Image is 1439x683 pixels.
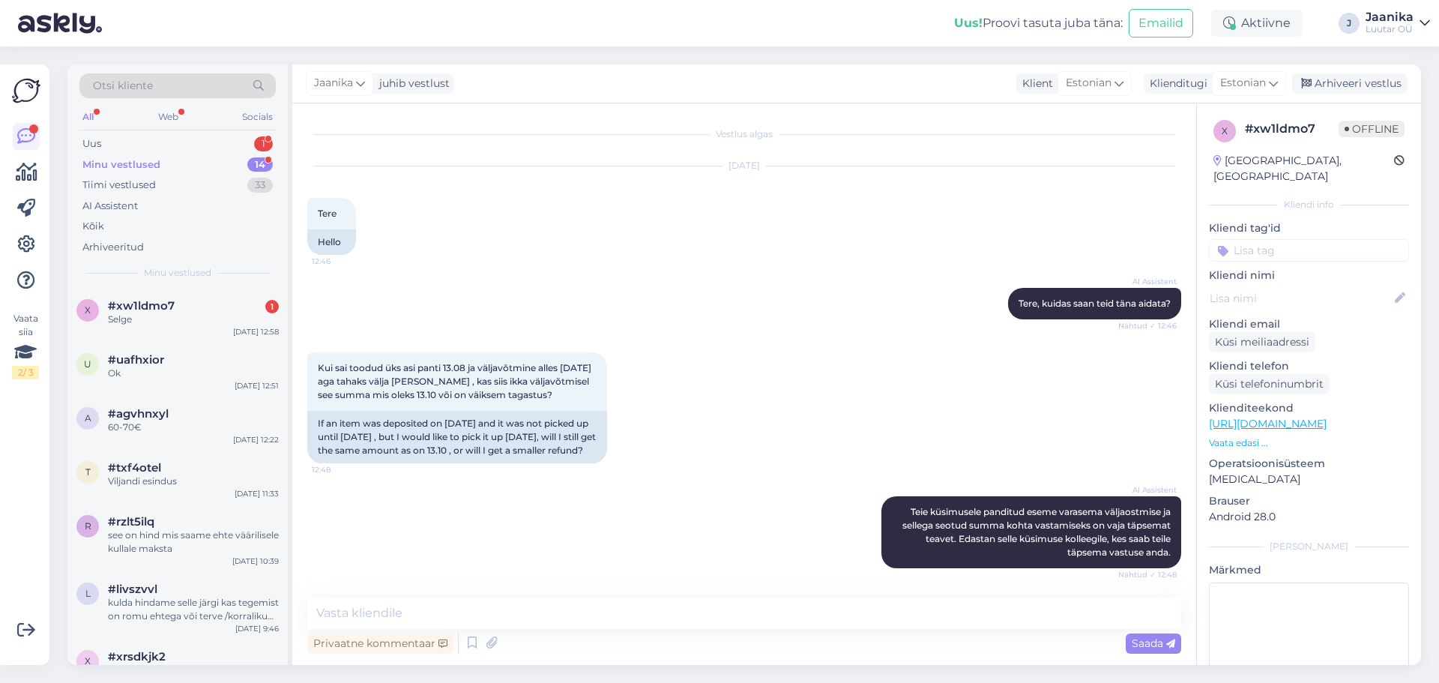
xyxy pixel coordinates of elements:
[84,358,91,370] span: u
[85,466,91,478] span: t
[1211,10,1303,37] div: Aktiivne
[1209,400,1409,416] p: Klienditeekond
[12,312,39,379] div: Vaata siia
[82,157,160,172] div: Minu vestlused
[235,623,279,634] div: [DATE] 9:46
[233,326,279,337] div: [DATE] 12:58
[1339,13,1360,34] div: J
[108,475,279,488] div: Viljandi esindus
[307,127,1181,141] div: Vestlus algas
[307,159,1181,172] div: [DATE]
[82,136,101,151] div: Uus
[239,107,276,127] div: Socials
[1209,374,1330,394] div: Küsi telefoninumbrit
[85,304,91,316] span: x
[82,219,104,234] div: Kõik
[1016,76,1053,91] div: Klient
[1209,220,1409,236] p: Kliendi tag'id
[1209,509,1409,525] p: Android 28.0
[1209,436,1409,450] p: Vaata edasi ...
[1120,276,1177,287] span: AI Assistent
[108,529,279,556] div: see on hind mis saame ehte väärilisele kullale maksta
[954,16,983,30] b: Uus!
[1339,121,1405,137] span: Offline
[93,78,153,94] span: Otsi kliente
[318,362,594,400] span: Kui sai toodud üks asi panti 13.08 ja väljavõtmine alles [DATE] aga tahaks välja [PERSON_NAME] , ...
[108,650,166,664] span: #xrsdkjk2
[1209,493,1409,509] p: Brauser
[85,655,91,667] span: x
[12,76,40,105] img: Askly Logo
[108,583,157,596] span: #livszvvl
[307,634,453,654] div: Privaatne kommentaar
[85,520,91,532] span: r
[1220,75,1266,91] span: Estonian
[232,556,279,567] div: [DATE] 10:39
[1132,637,1175,650] span: Saada
[1144,76,1207,91] div: Klienditugi
[1209,472,1409,487] p: [MEDICAL_DATA]
[85,412,91,424] span: a
[1209,417,1327,430] a: [URL][DOMAIN_NAME]
[1366,11,1414,23] div: Jaanika
[1118,569,1177,580] span: Nähtud ✓ 12:48
[1366,23,1414,35] div: Luutar OÜ
[235,488,279,499] div: [DATE] 11:33
[144,266,211,280] span: Minu vestlused
[312,256,368,267] span: 12:46
[1366,11,1430,35] a: JaanikaLuutar OÜ
[82,178,156,193] div: Tiimi vestlused
[1210,290,1392,307] input: Lisa nimi
[12,366,39,379] div: 2 / 3
[1292,73,1408,94] div: Arhiveeri vestlus
[265,300,279,313] div: 1
[1222,125,1228,136] span: x
[318,208,337,219] span: Tere
[108,515,154,529] span: #rzlt5ilq
[1120,484,1177,496] span: AI Assistent
[1129,9,1193,37] button: Emailid
[85,588,91,599] span: l
[235,380,279,391] div: [DATE] 12:51
[254,136,273,151] div: 1
[1209,562,1409,578] p: Märkmed
[108,664,279,677] div: Aitäh!
[108,299,175,313] span: #xw1ldmo7
[108,421,279,434] div: 60-70€
[108,407,169,421] span: #agvhnxyl
[1209,456,1409,472] p: Operatsioonisüsteem
[902,506,1173,558] span: Teie küsimusele panditud eseme varasema väljaostmise ja sellega seotud summa kohta vastamiseks on...
[108,353,164,367] span: #uafhxior
[373,76,450,91] div: juhib vestlust
[108,313,279,326] div: Selge
[1019,298,1171,309] span: Tere, kuidas saan teid täna aidata?
[108,461,161,475] span: #txf4otel
[247,178,273,193] div: 33
[79,107,97,127] div: All
[307,229,356,255] div: Hello
[1209,316,1409,332] p: Kliendi email
[1209,540,1409,553] div: [PERSON_NAME]
[1209,358,1409,374] p: Kliendi telefon
[1209,239,1409,262] input: Lisa tag
[954,14,1123,32] div: Proovi tasuta juba täna:
[1118,320,1177,331] span: Nähtud ✓ 12:46
[1209,332,1315,352] div: Küsi meiliaadressi
[108,596,279,623] div: kulda hindame selle järgi kas tegemist on romu ehtega või terve /korraliku ehtega. intress ja tag...
[108,367,279,380] div: Ok
[1245,120,1339,138] div: # xw1ldmo7
[314,75,353,91] span: Jaanika
[1209,268,1409,283] p: Kliendi nimi
[1066,75,1111,91] span: Estonian
[307,411,607,463] div: If an item was deposited on [DATE] and it was not picked up until [DATE] , but I would like to pi...
[155,107,181,127] div: Web
[247,157,273,172] div: 14
[1209,198,1409,211] div: Kliendi info
[82,199,138,214] div: AI Assistent
[233,434,279,445] div: [DATE] 12:22
[312,464,368,475] span: 12:48
[1213,153,1394,184] div: [GEOGRAPHIC_DATA], [GEOGRAPHIC_DATA]
[82,240,144,255] div: Arhiveeritud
